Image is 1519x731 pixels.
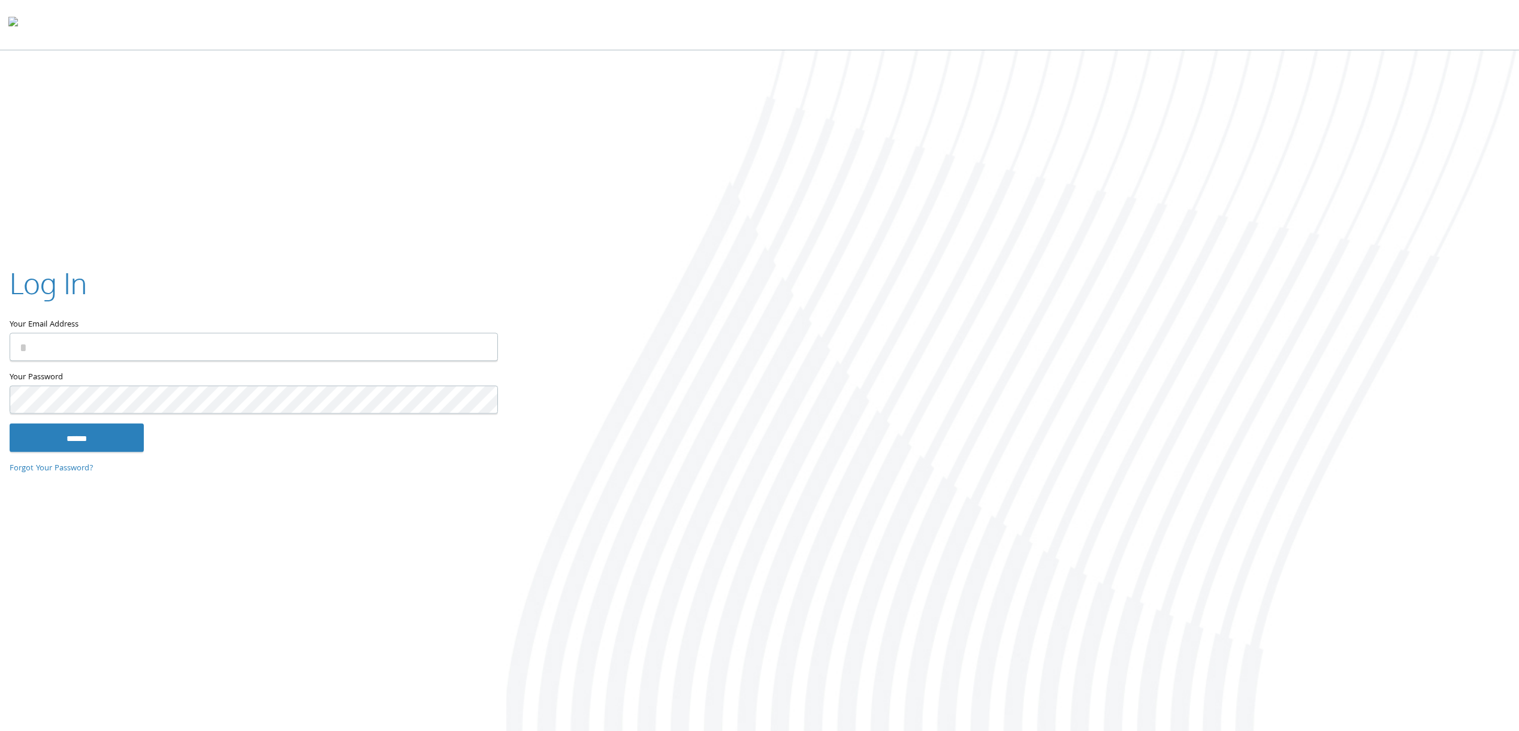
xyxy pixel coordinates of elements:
keeper-lock: Open Keeper Popup [474,392,488,407]
img: todyl-logo-dark.svg [8,13,18,37]
h2: Log In [10,263,87,303]
a: Forgot Your Password? [10,463,93,476]
label: Your Password [10,371,497,386]
keeper-lock: Open Keeper Popup [474,340,488,354]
